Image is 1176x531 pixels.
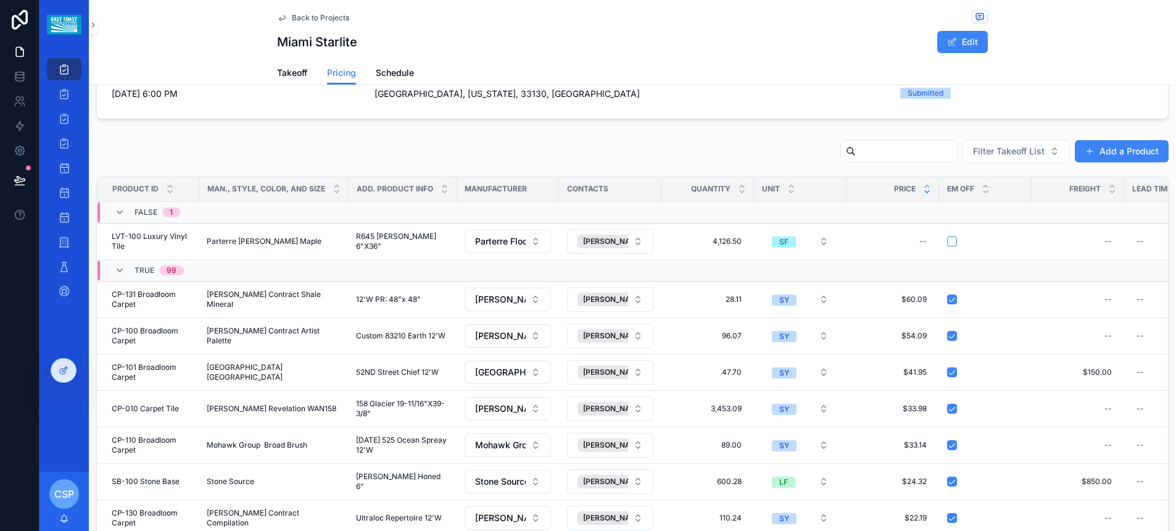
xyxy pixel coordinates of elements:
[465,470,551,493] button: Select Button
[277,62,307,86] a: Takeoff
[567,229,653,254] button: Select Button
[578,235,662,248] button: Unselect 676
[779,236,789,248] div: SF
[567,506,653,530] button: Select Button
[674,513,742,523] span: 110.24
[691,184,731,194] span: Quantity
[207,362,341,382] span: [GEOGRAPHIC_DATA] [GEOGRAPHIC_DATA]
[277,13,349,23] a: Back to Projects
[1132,184,1172,194] span: Lead Time
[1137,513,1144,523] div: --
[465,184,527,194] span: Manufacturer
[465,433,551,457] button: Select Button
[578,511,662,525] button: Unselect 322
[674,295,742,304] span: 28.11
[277,33,357,51] h1: Miami Starlite
[578,475,662,488] button: Unselect 342
[1104,440,1112,450] div: --
[112,362,192,382] span: CP-101 Broadloom Carpet
[207,404,336,414] span: [PERSON_NAME] Revelation WAN158
[762,507,839,529] button: Select Button
[167,265,176,275] div: 99
[207,236,321,246] span: Parterre [PERSON_NAME] Maple
[135,207,157,217] span: FALSE
[475,512,526,524] span: [PERSON_NAME] Contract
[357,184,433,194] span: Add. Product Info
[475,366,526,378] span: [GEOGRAPHIC_DATA] [GEOGRAPHIC_DATA]
[674,236,742,246] span: 4,126.50
[583,295,644,304] span: [PERSON_NAME]
[762,398,839,420] button: Select Button
[112,435,192,455] span: CP-110 Broadloom Carpet
[963,140,1070,163] button: Select Button
[292,13,349,23] span: Back to Projects
[1104,404,1112,414] div: --
[583,367,644,377] span: [PERSON_NAME]
[465,288,551,311] button: Select Button
[39,49,89,319] div: scrollable content
[578,366,662,379] button: Unselect 361
[112,232,192,251] span: LVT-100 Luxury Vinyl Tile
[1075,140,1169,162] a: Add a Product
[327,67,356,79] span: Pricing
[762,325,839,347] button: Select Button
[356,513,442,523] span: Ultraloc Repertoire 12'W
[567,287,653,312] button: Select Button
[375,88,890,100] span: [GEOGRAPHIC_DATA], [US_STATE], 33130, [GEOGRAPHIC_DATA]
[567,396,653,421] button: Select Button
[327,62,356,85] a: Pricing
[1137,331,1144,341] div: --
[1104,513,1112,523] div: --
[112,477,180,487] span: SB-100 Stone Base
[762,288,839,311] button: Select Button
[207,508,341,528] span: [PERSON_NAME] Contract Compilation
[207,477,254,487] span: Stone Source
[947,184,974,194] span: Em Off
[908,88,943,99] div: Submitted
[277,67,307,79] span: Takeoff
[475,235,526,248] span: Parterre Flooring
[578,402,662,416] button: Unselect 363
[919,236,927,246] div: --
[779,331,789,342] div: SY
[1104,295,1112,304] div: --
[207,326,341,346] span: [PERSON_NAME] Contract Artist Palette
[894,184,916,194] span: Price
[583,440,644,450] span: [PERSON_NAME]
[1104,331,1112,341] div: --
[859,331,927,341] span: $54.09
[475,439,526,451] span: Mohawk Group
[1069,184,1101,194] span: Freight
[356,435,449,455] span: [DATE] 525 Ocean Spreay 12'W
[583,404,644,414] span: [PERSON_NAME]
[356,295,421,304] span: 12'W PR: 48"x 48"
[567,324,653,348] button: Select Button
[583,477,644,487] span: [PERSON_NAME]
[1137,236,1144,246] div: --
[1137,295,1144,304] div: --
[475,403,526,415] span: [PERSON_NAME] Floor Covering
[207,290,341,309] span: [PERSON_NAME] Contract Shale Mineral
[674,404,742,414] span: 3,453.09
[112,88,365,100] span: [DATE] 6:00 PM
[1137,404,1144,414] div: --
[1104,236,1112,246] div: --
[47,15,81,35] img: App logo
[937,31,988,53] button: Edit
[583,236,644,246] span: [PERSON_NAME]
[762,470,839,493] button: Select Button
[1137,367,1144,377] div: --
[779,477,788,488] div: LF
[475,293,526,306] span: [PERSON_NAME] Contract
[779,404,789,415] div: SY
[973,145,1045,157] span: Filter Takeoff List
[762,434,839,456] button: Select Button
[465,230,551,253] button: Select Button
[779,440,789,451] div: SY
[356,331,445,341] span: Custom 83210 Earth 12'W
[1137,477,1144,487] div: --
[135,265,154,275] span: TRUE
[859,367,927,377] span: $41.95
[376,67,414,79] span: Schedule
[112,184,159,194] span: Product ID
